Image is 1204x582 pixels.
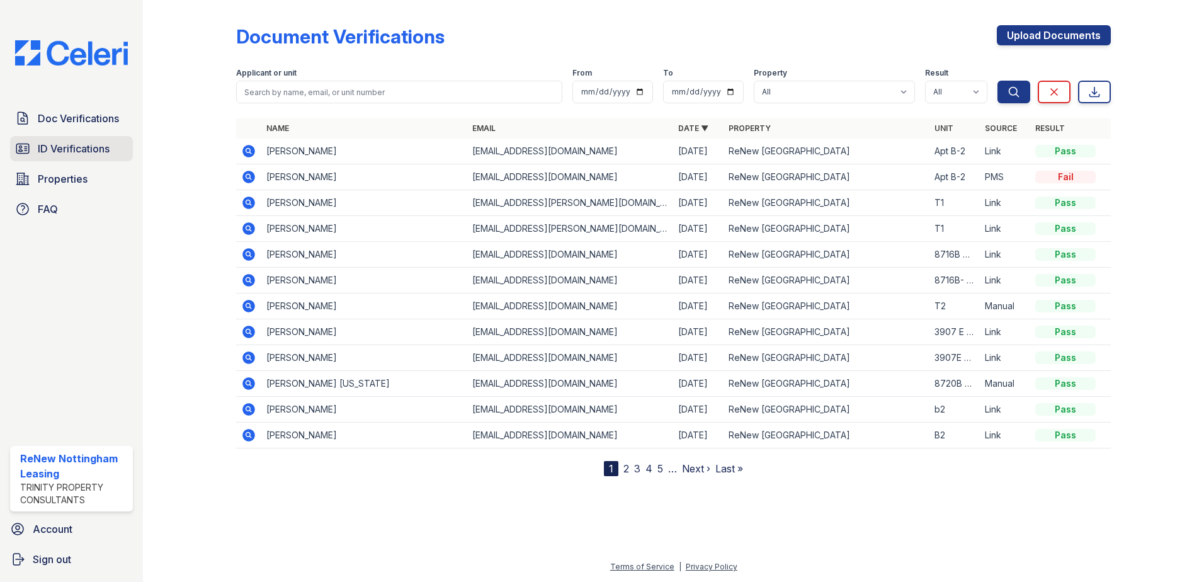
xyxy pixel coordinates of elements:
td: [EMAIL_ADDRESS][DOMAIN_NAME] [467,371,673,397]
td: 3907E B-2 [929,345,980,371]
td: T2 [929,294,980,319]
div: Fail [1035,171,1096,183]
a: FAQ [10,197,133,222]
span: ID Verifications [38,141,110,156]
td: [PERSON_NAME] [261,397,467,423]
div: Pass [1035,274,1096,287]
td: PMS [980,164,1030,190]
a: Property [729,123,771,133]
td: [DATE] [673,139,724,164]
span: … [668,461,677,476]
img: CE_Logo_Blue-a8612792a0a2168367f1c8372b55b34899dd931a85d93a1a3d3e32e68fde9ad4.png [5,40,138,66]
div: Pass [1035,377,1096,390]
td: [DATE] [673,319,724,345]
td: [EMAIL_ADDRESS][PERSON_NAME][DOMAIN_NAME] [467,216,673,242]
td: T1 [929,216,980,242]
td: b2 [929,397,980,423]
td: ReNew [GEOGRAPHIC_DATA] [724,397,929,423]
td: [PERSON_NAME] [261,423,467,448]
span: Sign out [33,552,71,567]
td: [EMAIL_ADDRESS][DOMAIN_NAME] [467,139,673,164]
div: Trinity Property Consultants [20,481,128,506]
a: Last » [715,462,743,475]
td: [EMAIL_ADDRESS][PERSON_NAME][DOMAIN_NAME] [467,190,673,216]
td: Link [980,345,1030,371]
td: [DATE] [673,294,724,319]
a: 4 [645,462,652,475]
div: Pass [1035,326,1096,338]
a: Source [985,123,1017,133]
a: Doc Verifications [10,106,133,131]
td: [DATE] [673,164,724,190]
label: To [663,68,673,78]
span: Account [33,522,72,537]
td: [DATE] [673,423,724,448]
td: T1 [929,190,980,216]
div: Pass [1035,300,1096,312]
td: ReNew [GEOGRAPHIC_DATA] [724,345,929,371]
td: [PERSON_NAME] [261,242,467,268]
td: Link [980,216,1030,242]
div: Pass [1035,197,1096,209]
td: [DATE] [673,190,724,216]
a: Sign out [5,547,138,572]
td: [EMAIL_ADDRESS][DOMAIN_NAME] [467,242,673,268]
td: [DATE] [673,242,724,268]
td: ReNew [GEOGRAPHIC_DATA] [724,139,929,164]
div: Pass [1035,403,1096,416]
td: [DATE] [673,397,724,423]
div: Document Verifications [236,25,445,48]
a: Unit [934,123,953,133]
a: 5 [657,462,663,475]
td: ReNew [GEOGRAPHIC_DATA] [724,423,929,448]
td: [PERSON_NAME] [261,216,467,242]
div: | [679,562,681,571]
td: ReNew [GEOGRAPHIC_DATA] [724,164,929,190]
td: [EMAIL_ADDRESS][DOMAIN_NAME] [467,268,673,294]
td: 8716B- AptB-2 [929,268,980,294]
div: Pass [1035,222,1096,235]
td: Manual [980,294,1030,319]
td: [EMAIL_ADDRESS][DOMAIN_NAME] [467,319,673,345]
span: Properties [38,171,88,186]
td: ReNew [GEOGRAPHIC_DATA] [724,268,929,294]
a: Upload Documents [997,25,1111,45]
td: [EMAIL_ADDRESS][DOMAIN_NAME] [467,164,673,190]
td: [PERSON_NAME] [261,164,467,190]
td: 8716B APTB2 [929,242,980,268]
a: Name [266,123,289,133]
td: [PERSON_NAME] [US_STATE] [261,371,467,397]
td: [PERSON_NAME] [261,139,467,164]
a: Properties [10,166,133,191]
td: ReNew [GEOGRAPHIC_DATA] [724,216,929,242]
input: Search by name, email, or unit number [236,81,562,103]
td: ReNew [GEOGRAPHIC_DATA] [724,371,929,397]
td: [PERSON_NAME] [261,268,467,294]
a: Terms of Service [610,562,674,571]
td: Apt B-2 [929,139,980,164]
div: Pass [1035,351,1096,364]
td: ReNew [GEOGRAPHIC_DATA] [724,242,929,268]
td: [EMAIL_ADDRESS][DOMAIN_NAME] [467,397,673,423]
td: B2 [929,423,980,448]
span: FAQ [38,202,58,217]
td: Link [980,139,1030,164]
div: Pass [1035,145,1096,157]
td: Link [980,242,1030,268]
a: ID Verifications [10,136,133,161]
td: [DATE] [673,268,724,294]
label: Result [925,68,948,78]
a: Account [5,516,138,542]
td: Link [980,319,1030,345]
a: 3 [634,462,640,475]
td: [PERSON_NAME] [261,319,467,345]
td: [DATE] [673,216,724,242]
td: [DATE] [673,371,724,397]
td: ReNew [GEOGRAPHIC_DATA] [724,319,929,345]
a: Privacy Policy [686,562,737,571]
label: Applicant or unit [236,68,297,78]
div: Pass [1035,429,1096,442]
a: 2 [623,462,629,475]
div: Pass [1035,248,1096,261]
